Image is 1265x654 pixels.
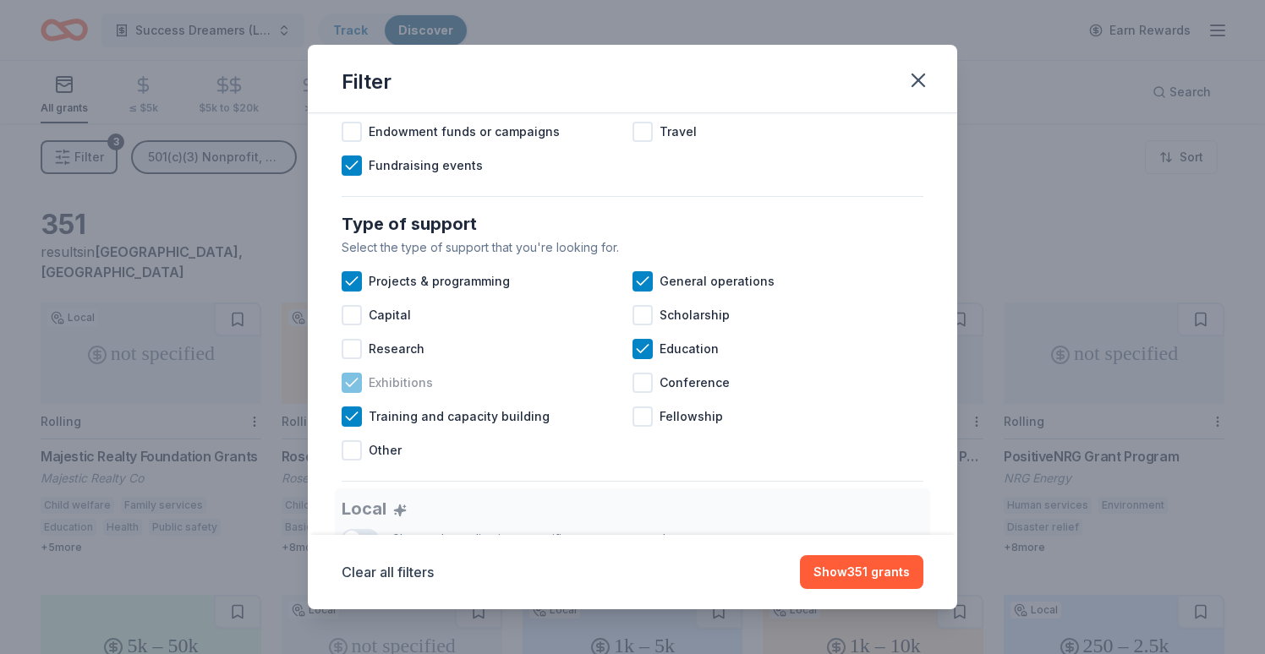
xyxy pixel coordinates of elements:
button: Show351 grants [800,555,923,589]
div: Select the type of support that you're looking for. [342,237,923,258]
span: Other [369,440,402,461]
span: Capital [369,305,411,325]
span: Conference [660,373,730,393]
div: Type of support [342,210,923,237]
div: Filter [342,68,392,95]
span: Travel [660,122,697,142]
span: Endowment funds or campaigns [369,122,560,142]
span: Scholarship [660,305,730,325]
span: Education [660,339,719,359]
span: Training and capacity building [369,406,550,427]
span: Research [369,339,424,359]
span: Fellowship [660,406,723,427]
span: Exhibitions [369,373,433,393]
span: General operations [660,271,775,292]
button: Clear all filters [342,562,434,582]
span: Fundraising events [369,155,483,176]
span: Projects & programming [369,271,510,292]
